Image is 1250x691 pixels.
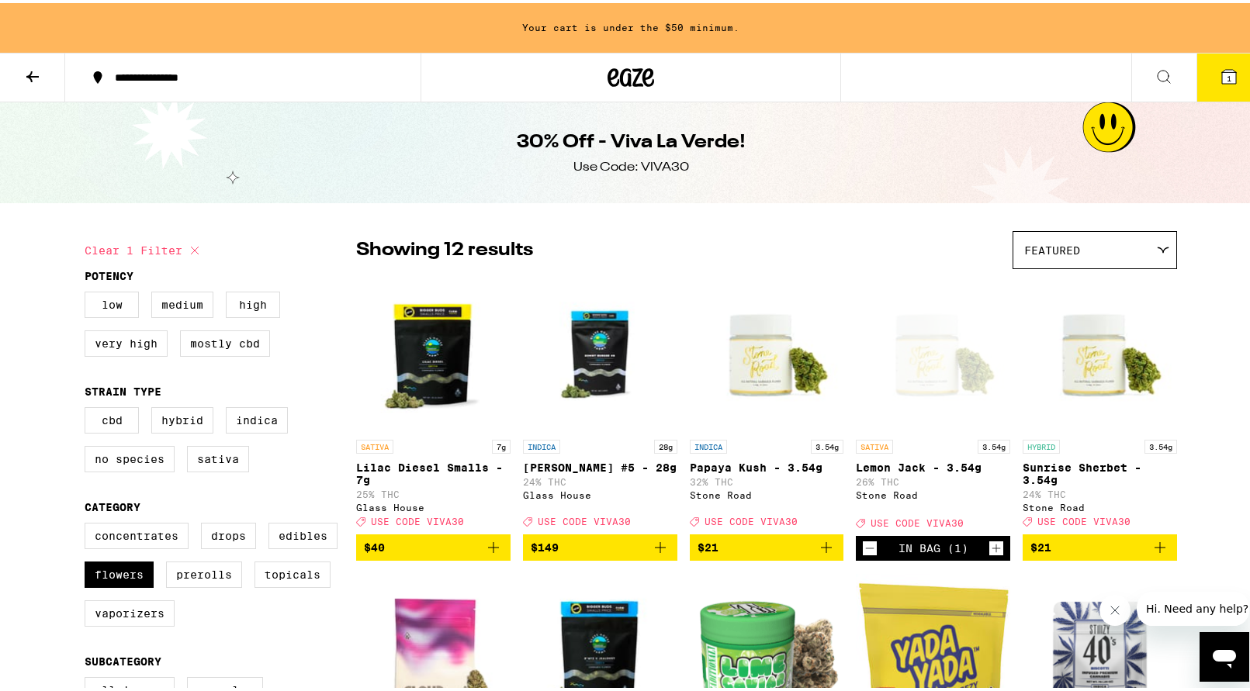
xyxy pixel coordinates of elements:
[1037,513,1131,523] span: USE CODE VIVA30
[523,531,677,558] button: Add to bag
[201,520,256,546] label: Drops
[989,537,1004,553] button: Increment
[85,327,168,354] label: Very High
[85,558,154,585] label: Flowers
[523,458,677,471] p: [PERSON_NAME] #5 - 28g
[862,537,878,553] button: Decrement
[1023,486,1177,496] p: 24% THC
[226,288,280,315] label: High
[899,539,968,551] div: In Bag (1)
[356,531,511,558] button: Add to bag
[85,443,175,469] label: No Species
[85,498,140,510] legend: Category
[1023,499,1177,510] div: Stone Road
[1023,274,1177,531] a: Open page for Sunrise Sherbet - 3.54g from Stone Road
[364,538,385,551] span: $40
[978,437,1010,451] p: 3.54g
[85,288,139,315] label: Low
[85,404,139,430] label: CBD
[1023,458,1177,483] p: Sunrise Sherbet - 3.54g
[356,486,511,496] p: 25% THC
[187,443,249,469] label: Sativa
[255,558,331,585] label: Topicals
[1099,592,1131,623] iframe: Close message
[690,274,844,429] img: Stone Road - Papaya Kush - 3.54g
[523,487,677,497] div: Glass House
[151,288,213,315] label: Medium
[180,327,270,354] label: Mostly CBD
[523,274,677,429] img: Glass House - Donny Burger #5 - 28g
[705,513,798,523] span: USE CODE VIVA30
[1137,589,1249,623] iframe: Message from company
[492,437,511,451] p: 7g
[523,274,677,531] a: Open page for Donny Burger #5 - 28g from Glass House
[226,404,288,430] label: Indica
[523,437,560,451] p: INDICA
[690,487,844,497] div: Stone Road
[356,234,533,261] p: Showing 12 results
[166,558,242,585] label: Prerolls
[85,382,161,395] legend: Strain Type
[85,228,204,267] button: Clear 1 filter
[690,474,844,484] p: 32% THC
[356,437,393,451] p: SATIVA
[85,597,175,624] label: Vaporizers
[1030,538,1051,551] span: $21
[268,520,338,546] label: Edibles
[698,538,718,551] span: $21
[690,274,844,531] a: Open page for Papaya Kush - 3.54g from Stone Road
[654,437,677,451] p: 28g
[356,458,511,483] p: Lilac Diesel Smalls - 7g
[690,458,844,471] p: Papaya Kush - 3.54g
[871,515,964,525] span: USE CODE VIVA30
[356,274,511,531] a: Open page for Lilac Diesel Smalls - 7g from Glass House
[356,499,511,510] div: Glass House
[690,437,727,451] p: INDICA
[573,156,689,173] div: Use Code: VIVA30
[1023,274,1177,429] img: Stone Road - Sunrise Sherbet - 3.54g
[371,513,464,523] span: USE CODE VIVA30
[811,437,843,451] p: 3.54g
[1023,437,1060,451] p: HYBRID
[856,437,893,451] p: SATIVA
[1024,241,1080,254] span: Featured
[1227,71,1231,80] span: 1
[523,474,677,484] p: 24% THC
[517,126,746,153] h1: 30% Off - Viva La Verde!
[856,474,1010,484] p: 26% THC
[151,404,213,430] label: Hybrid
[531,538,559,551] span: $149
[538,513,631,523] span: USE CODE VIVA30
[356,274,511,429] img: Glass House - Lilac Diesel Smalls - 7g
[1144,437,1177,451] p: 3.54g
[690,531,844,558] button: Add to bag
[856,458,1010,471] p: Lemon Jack - 3.54g
[85,520,189,546] label: Concentrates
[1200,629,1249,679] iframe: Button to launch messaging window
[856,274,1010,533] a: Open page for Lemon Jack - 3.54g from Stone Road
[856,487,1010,497] div: Stone Road
[85,652,161,665] legend: Subcategory
[1023,531,1177,558] button: Add to bag
[85,267,133,279] legend: Potency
